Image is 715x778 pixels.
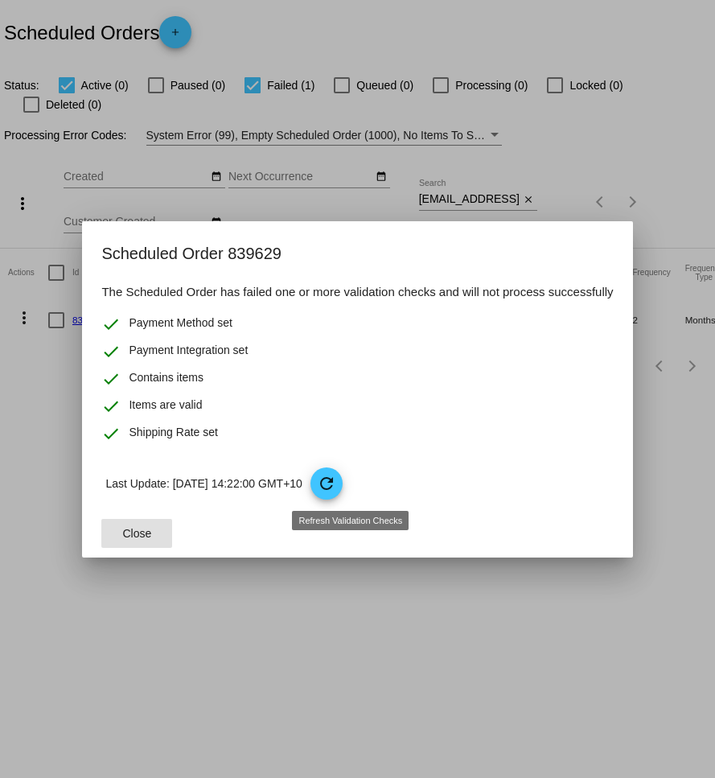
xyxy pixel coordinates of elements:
[101,282,613,302] h4: The Scheduled Order has failed one or more validation checks and will not process successfully
[129,342,248,361] span: Payment Integration set
[101,342,121,361] mat-icon: check
[101,241,613,266] h2: Scheduled Order 839629
[129,315,232,334] span: Payment Method set
[123,527,152,540] span: Close
[129,397,202,416] span: Items are valid
[317,474,336,493] mat-icon: refresh
[101,519,172,548] button: Close dialog
[129,424,218,443] span: Shipping Rate set
[105,467,613,500] p: Last Update: [DATE] 14:22:00 GMT+10
[129,369,203,389] span: Contains items
[101,369,121,389] mat-icon: check
[101,315,121,334] mat-icon: check
[101,397,121,416] mat-icon: check
[101,424,121,443] mat-icon: check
